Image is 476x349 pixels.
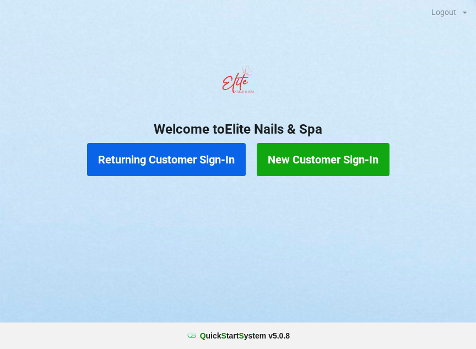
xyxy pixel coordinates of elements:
[200,331,206,340] span: Q
[239,331,244,340] span: S
[186,330,197,341] img: favicon.ico
[200,330,290,341] b: uick tart ystem v 5.0.8
[221,331,226,340] span: S
[431,8,456,16] div: Logout
[257,143,390,176] button: New Customer Sign-In
[87,143,246,176] button: Returning Customer Sign-In
[216,60,260,104] img: EliteNailsSpa-Logo1.png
